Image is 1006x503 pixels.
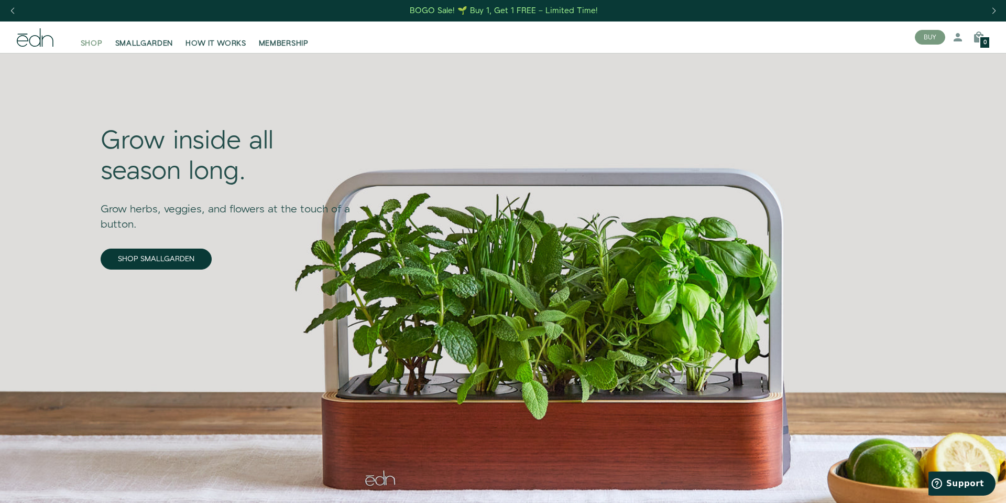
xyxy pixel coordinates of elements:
iframe: Opens a widget where you can find more information [928,472,996,498]
a: MEMBERSHIP [253,26,315,49]
a: BOGO Sale! 🌱 Buy 1, Get 1 FREE – Limited Time! [409,3,599,19]
a: SHOP SMALLGARDEN [101,249,212,270]
span: HOW IT WORKS [185,38,246,49]
div: Grow inside all season long. [101,126,355,187]
div: BOGO Sale! 🌱 Buy 1, Get 1 FREE – Limited Time! [410,5,598,16]
div: Grow herbs, veggies, and flowers at the touch of a button. [101,187,355,232]
span: MEMBERSHIP [259,38,309,49]
span: SHOP [81,38,103,49]
span: SMALLGARDEN [115,38,173,49]
a: SMALLGARDEN [109,26,180,49]
span: 0 [983,40,987,46]
a: HOW IT WORKS [179,26,252,49]
button: BUY [915,30,945,45]
a: SHOP [74,26,109,49]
